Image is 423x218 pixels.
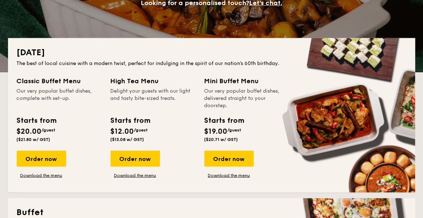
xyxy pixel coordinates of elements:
[17,60,407,67] div: The best of local cuisine with a modern twist, perfect for indulging in the spirit of our nation’...
[111,115,150,126] div: Starts from
[17,115,56,126] div: Starts from
[17,137,51,142] span: ($21.80 w/ GST)
[17,76,102,86] div: Classic Buffet Menu
[204,137,238,142] span: ($20.71 w/ GST)
[42,128,56,133] span: /guest
[111,173,160,178] a: Download the menu
[228,128,242,133] span: /guest
[204,115,244,126] div: Starts from
[204,127,228,136] span: $19.00
[17,173,66,178] a: Download the menu
[17,127,42,136] span: $20.00
[17,151,66,167] div: Order now
[204,151,254,167] div: Order now
[111,88,196,109] div: Delight your guests with our light and tasty bite-sized treats.
[111,127,134,136] span: $12.00
[17,47,407,58] h2: [DATE]
[111,137,144,142] span: ($13.08 w/ GST)
[204,88,290,109] div: Our very popular buffet dishes, delivered straight to your doorstep.
[111,76,196,86] div: High Tea Menu
[204,173,254,178] a: Download the menu
[17,88,102,109] div: Our very popular buffet dishes, complete with set-up.
[111,151,160,167] div: Order now
[134,128,148,133] span: /guest
[204,76,290,86] div: Mini Buffet Menu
